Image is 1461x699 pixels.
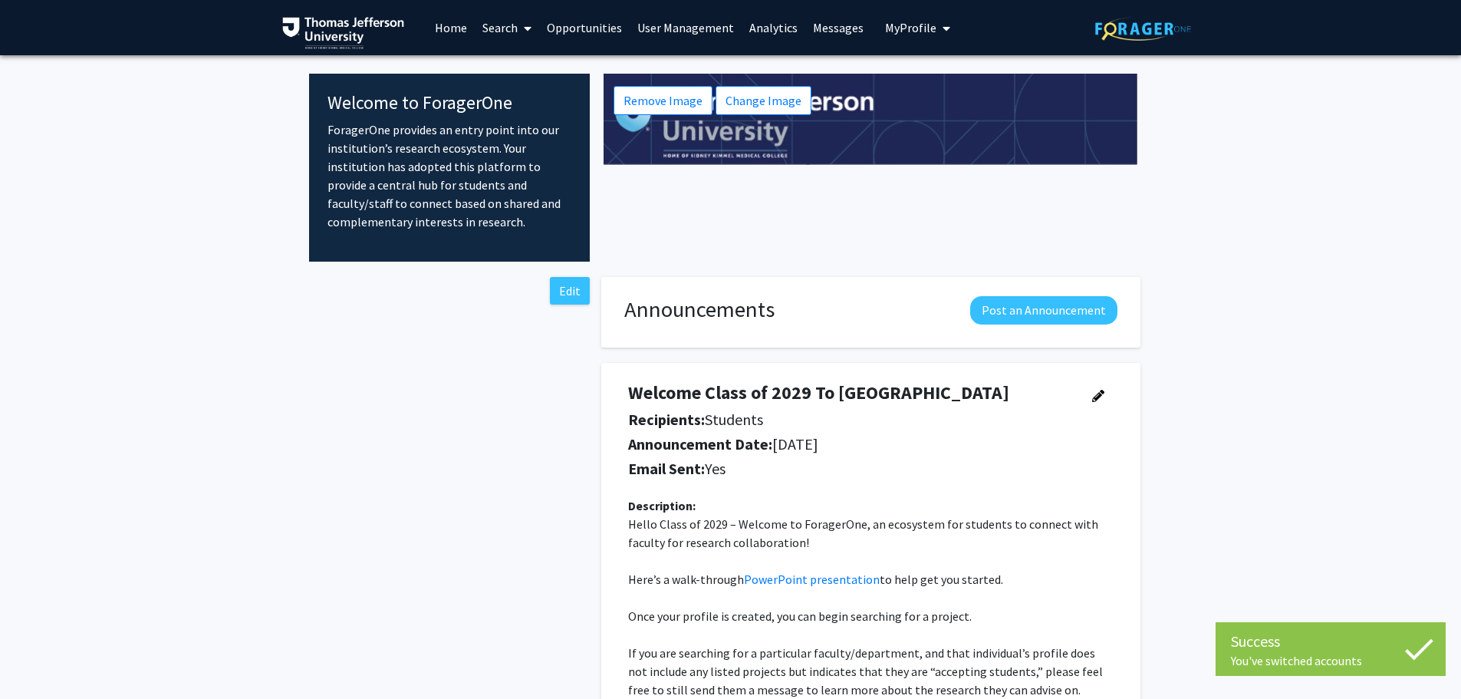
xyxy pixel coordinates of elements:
img: Thomas Jefferson University Logo [282,17,405,49]
p: Here’s a walk-through to help get you started. [628,570,1114,589]
a: Messages [805,1,871,54]
div: Success [1231,630,1430,653]
h5: [DATE] [628,435,1071,453]
b: Recipients: [628,410,705,429]
a: Opportunities [539,1,630,54]
div: Description: [628,496,1114,515]
h4: Welcome to ForagerOne [327,92,572,114]
b: Email Sent: [628,459,705,478]
p: Once your profile is created, you can begin searching for a project. [628,607,1114,625]
iframe: Chat [12,630,65,687]
p: If you are searching for a particular faculty/department, and that individual’s profile does not ... [628,644,1114,699]
b: Announcement Date: [628,434,772,453]
a: Analytics [742,1,805,54]
p: Hello Class of 2029 – Welcome to ForagerOne, an ecosystem for students to connect with faculty fo... [628,515,1114,552]
h5: Students [628,410,1071,429]
img: ForagerOne Logo [1095,17,1191,41]
span: My Profile [885,20,936,35]
h4: Welcome Class of 2029 To [GEOGRAPHIC_DATA] [628,382,1071,404]
p: ForagerOne provides an entry point into our institution’s research ecosystem. Your institution ha... [327,120,572,231]
button: Edit [550,277,590,305]
h5: Yes [628,460,1071,478]
a: User Management [630,1,742,54]
img: Cover Image [604,74,1138,166]
div: You've switched accounts [1231,653,1430,668]
h1: Announcements [624,296,775,323]
a: PowerPoint presentation [744,572,880,587]
a: Home [427,1,475,54]
a: Search [475,1,539,54]
button: Remove Image [614,86,712,115]
button: Change Image [716,86,811,115]
button: Post an Announcement [970,296,1117,325]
